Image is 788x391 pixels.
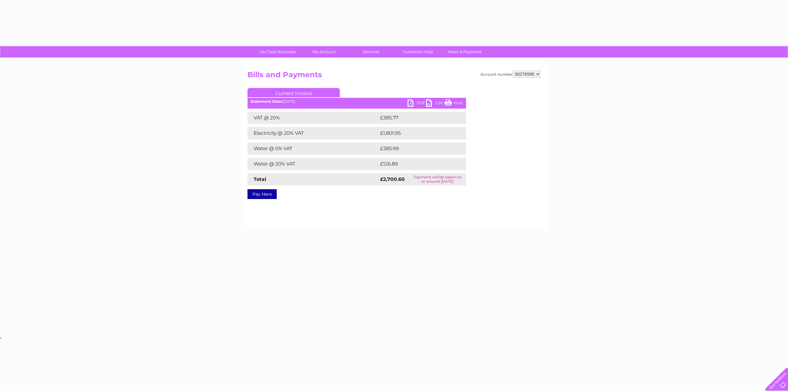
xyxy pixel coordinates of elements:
a: My Clear Business [252,46,303,58]
div: [DATE] [247,99,466,104]
a: Make A Payment [439,46,490,58]
a: PDF [408,99,426,108]
b: Statement Date: [251,99,282,104]
a: Current Invoice [247,88,340,97]
td: Electricity @ 20% VAT [247,127,379,139]
td: Payment will be taken on or around [DATE] [409,173,466,186]
strong: Total [254,176,266,182]
td: £126.89 [379,158,455,170]
td: Water @ 0% VAT [247,142,379,155]
td: £385.99 [379,142,455,155]
td: £385.77 [379,112,455,124]
h2: Bills and Payments [247,70,541,82]
strong: £2,700.60 [380,176,405,182]
a: My Account [299,46,350,58]
a: Services [346,46,396,58]
a: Pay Here [247,189,277,199]
td: £1,801.95 [379,127,456,139]
div: Account number [480,70,541,78]
a: Print [444,99,463,108]
td: VAT @ 20% [247,112,379,124]
a: CSV [426,99,444,108]
td: Water @ 20% VAT [247,158,379,170]
a: Customer Help [392,46,443,58]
